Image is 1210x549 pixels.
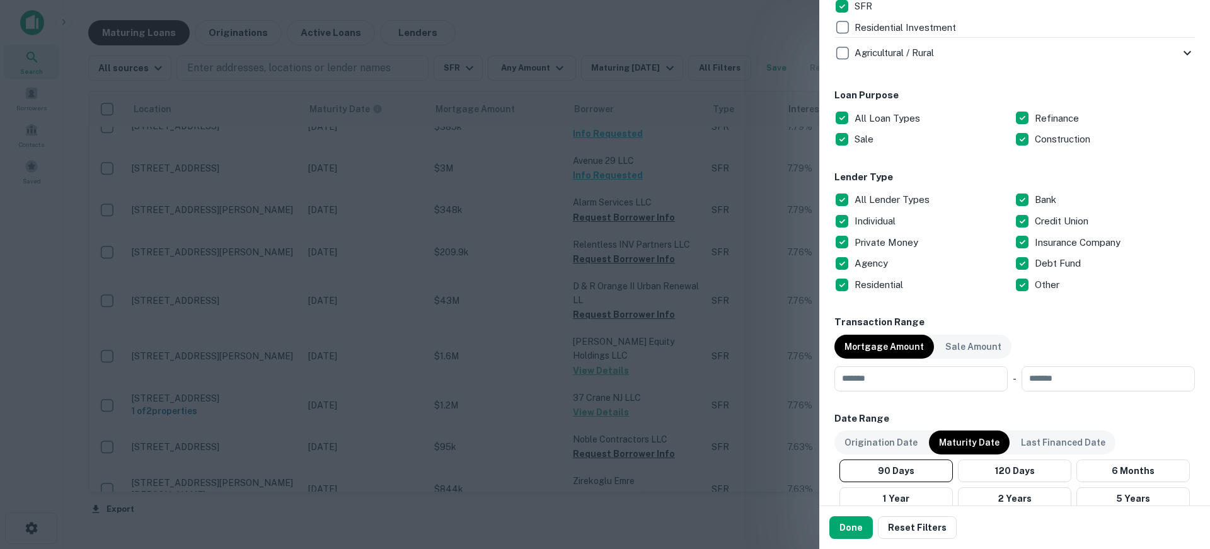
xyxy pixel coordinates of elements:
p: Individual [855,214,898,229]
button: 6 Months [1076,459,1190,482]
p: Debt Fund [1035,256,1083,271]
h6: Date Range [834,412,1195,426]
p: Sale Amount [945,340,1001,354]
p: Other [1035,277,1062,292]
p: Sale [855,132,876,147]
p: Construction [1035,132,1093,147]
p: Agency [855,256,890,271]
p: Private Money [855,235,921,250]
p: Refinance [1035,111,1081,126]
button: 120 Days [958,459,1071,482]
p: Residential [855,277,906,292]
p: Credit Union [1035,214,1091,229]
p: Origination Date [844,436,918,449]
h6: Loan Purpose [834,88,1195,103]
p: All Lender Types [855,192,932,207]
iframe: Chat Widget [1147,448,1210,509]
button: 2 Years [958,487,1071,510]
p: Agricultural / Rural [855,45,936,61]
div: Agricultural / Rural [834,38,1195,68]
button: 5 Years [1076,487,1190,510]
button: 90 Days [839,459,953,482]
p: Residential Investment [855,20,959,35]
button: Reset Filters [878,516,957,539]
p: Insurance Company [1035,235,1123,250]
p: Bank [1035,192,1059,207]
div: - [1013,366,1017,391]
button: Done [829,516,873,539]
h6: Lender Type [834,170,1195,185]
p: Last Financed Date [1021,436,1105,449]
h6: Transaction Range [834,315,1195,330]
p: Mortgage Amount [844,340,924,354]
p: All Loan Types [855,111,923,126]
button: 1 Year [839,487,953,510]
p: Maturity Date [939,436,1000,449]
